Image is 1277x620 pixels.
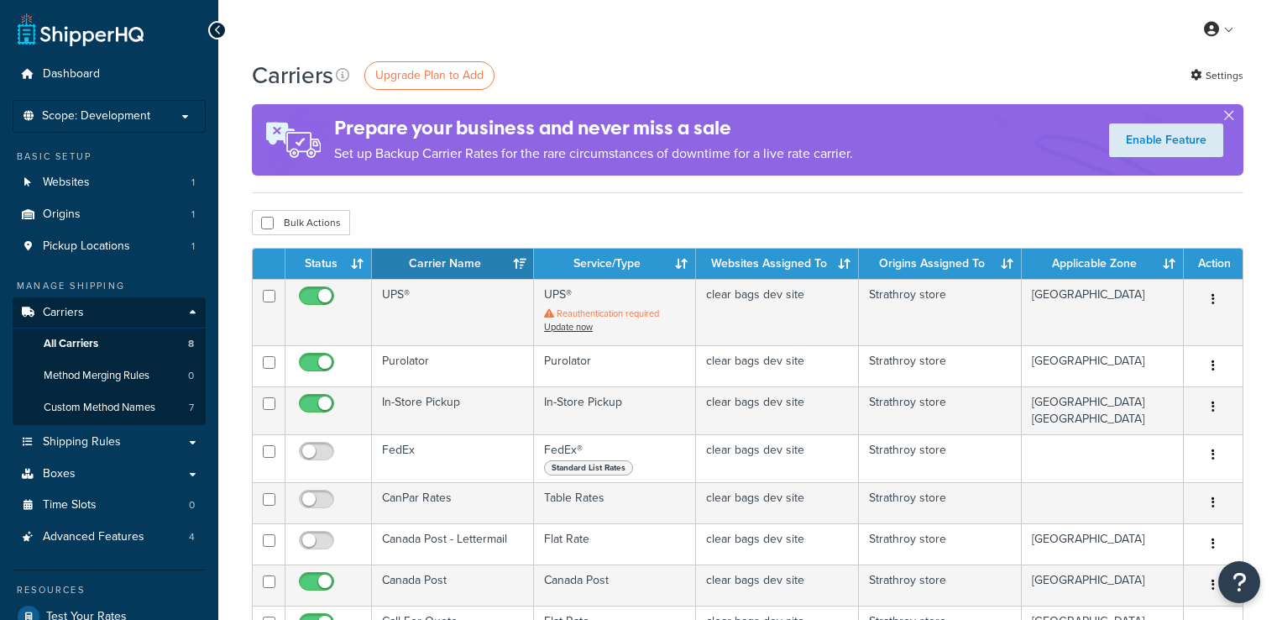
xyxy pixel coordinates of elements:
[696,523,859,565] td: clear bags dev site
[544,320,593,334] a: Update now
[13,150,206,164] div: Basic Setup
[13,199,206,230] li: Origins
[189,498,195,512] span: 0
[13,167,206,198] li: Websites
[534,249,696,279] th: Service/Type: activate to sort column ascending
[696,249,859,279] th: Websites Assigned To: activate to sort column ascending
[13,231,206,262] li: Pickup Locations
[364,61,495,90] a: Upgrade Plan to Add
[557,307,659,320] span: Reauthentication required
[859,523,1022,565] td: Strathroy store
[13,297,206,425] li: Carriers
[44,337,98,351] span: All Carriers
[372,386,534,434] td: In-Store Pickup
[188,369,194,383] span: 0
[372,523,534,565] td: Canada Post - Lettermail
[334,142,853,166] p: Set up Backup Carrier Rates for the rare circumstances of downtime for a live rate carrier.
[43,239,130,254] span: Pickup Locations
[334,114,853,142] h4: Prepare your business and never miss a sale
[18,13,144,46] a: ShipperHQ Home
[1022,565,1184,606] td: [GEOGRAPHIC_DATA]
[13,490,206,521] a: Time Slots 0
[13,199,206,230] a: Origins 1
[859,434,1022,482] td: Strathroy store
[1191,64,1243,87] a: Settings
[534,279,696,344] td: UPS®
[13,522,206,553] a: Advanced Features 4
[13,328,206,360] a: All Carriers 8
[1022,345,1184,386] td: [GEOGRAPHIC_DATA]
[859,386,1022,434] td: Strathroy store
[1109,123,1223,157] a: Enable Feature
[43,435,121,449] span: Shipping Rules
[43,498,97,512] span: Time Slots
[42,109,150,123] span: Scope: Development
[191,208,195,222] span: 1
[252,210,350,235] button: Bulk Actions
[13,392,206,423] a: Custom Method Names 7
[44,401,155,415] span: Custom Method Names
[372,565,534,606] td: Canada Post
[1022,386,1184,434] td: [GEOGRAPHIC_DATA] [GEOGRAPHIC_DATA]
[696,345,859,386] td: clear bags dev site
[13,279,206,293] div: Manage Shipping
[696,386,859,434] td: clear bags dev site
[13,297,206,328] a: Carriers
[13,167,206,198] a: Websites 1
[13,392,206,423] li: Custom Method Names
[13,360,206,391] a: Method Merging Rules 0
[696,279,859,344] td: clear bags dev site
[372,434,534,482] td: FedEx
[189,530,195,544] span: 4
[13,490,206,521] li: Time Slots
[1184,249,1243,279] th: Action
[43,208,81,222] span: Origins
[1022,249,1184,279] th: Applicable Zone: activate to sort column ascending
[859,279,1022,344] td: Strathroy store
[43,67,100,81] span: Dashboard
[13,360,206,391] li: Method Merging Rules
[534,345,696,386] td: Purolator
[544,460,633,476] span: Standard List Rates
[191,239,195,254] span: 1
[372,345,534,386] td: Purolator
[13,427,206,458] a: Shipping Rules
[13,522,206,553] li: Advanced Features
[859,345,1022,386] td: Strathroy store
[534,565,696,606] td: Canada Post
[252,59,333,92] h1: Carriers
[372,482,534,523] td: CanPar Rates
[285,249,372,279] th: Status: activate to sort column ascending
[534,386,696,434] td: In-Store Pickup
[534,434,696,482] td: FedEx®
[43,530,144,544] span: Advanced Features
[696,434,859,482] td: clear bags dev site
[13,59,206,90] a: Dashboard
[375,66,484,84] span: Upgrade Plan to Add
[372,279,534,344] td: UPS®
[859,565,1022,606] td: Strathroy store
[372,249,534,279] th: Carrier Name: activate to sort column ascending
[1218,561,1260,603] button: Open Resource Center
[252,104,334,176] img: ad-rules-rateshop-fe6ec290ccb7230408bd80ed9643f0289d75e0ffd9eb532fc0e269fcd187b520.png
[1022,279,1184,344] td: [GEOGRAPHIC_DATA]
[859,249,1022,279] th: Origins Assigned To: activate to sort column ascending
[191,176,195,190] span: 1
[534,482,696,523] td: Table Rates
[696,565,859,606] td: clear bags dev site
[43,467,76,481] span: Boxes
[188,337,194,351] span: 8
[534,523,696,565] td: Flat Rate
[13,583,206,597] div: Resources
[13,328,206,360] li: All Carriers
[44,369,149,383] span: Method Merging Rules
[189,401,194,415] span: 7
[696,482,859,523] td: clear bags dev site
[13,459,206,490] a: Boxes
[43,306,84,320] span: Carriers
[1022,523,1184,565] td: [GEOGRAPHIC_DATA]
[13,231,206,262] a: Pickup Locations 1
